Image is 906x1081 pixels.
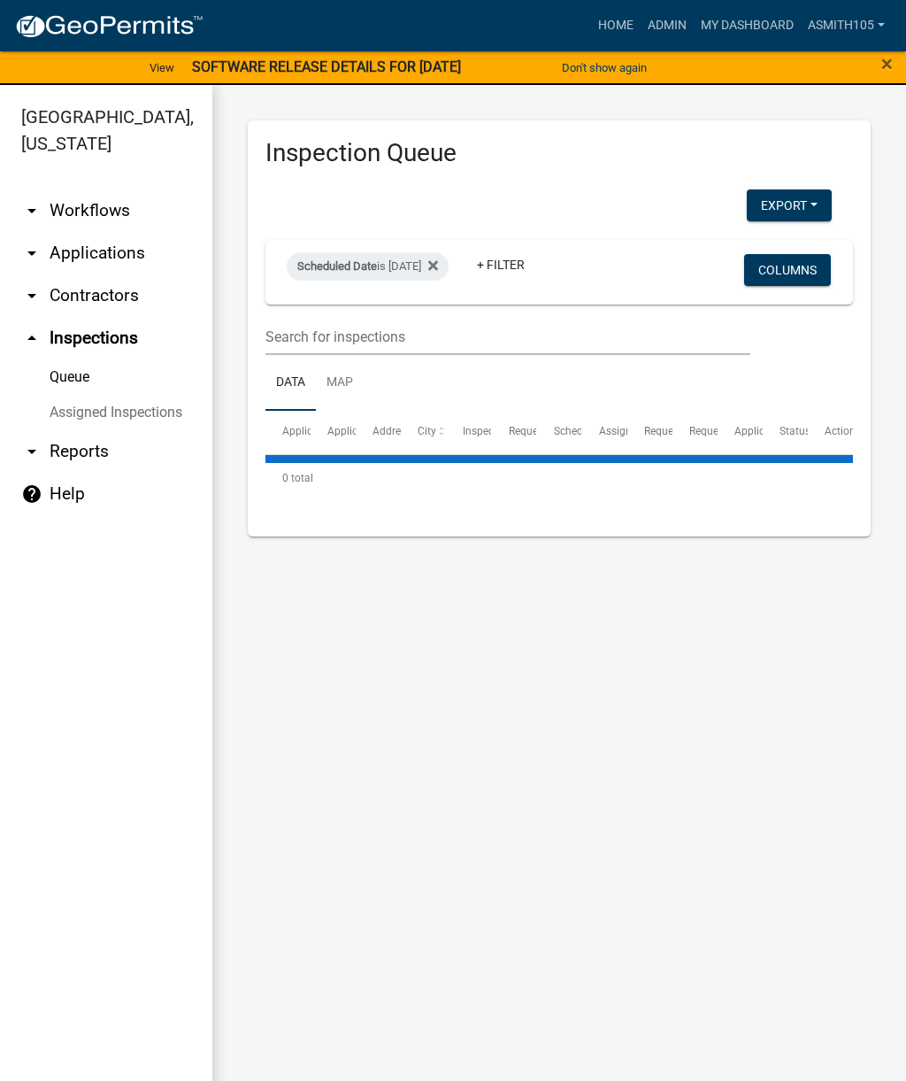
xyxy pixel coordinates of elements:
span: Application Type [327,425,408,437]
span: Application Description [734,425,846,437]
a: Home [591,9,641,42]
span: Status [779,425,810,437]
datatable-header-cell: Address [356,411,401,453]
span: Inspection Type [463,425,538,437]
a: My Dashboard [694,9,801,42]
a: Admin [641,9,694,42]
strong: SOFTWARE RELEASE DETAILS FOR [DATE] [192,58,461,75]
a: Data [265,355,316,412]
button: Columns [744,254,831,286]
datatable-header-cell: City [401,411,446,453]
i: arrow_drop_down [21,285,42,306]
i: help [21,483,42,505]
button: Close [881,53,893,74]
datatable-header-cell: Actions [808,411,853,453]
span: City [418,425,436,437]
datatable-header-cell: Application Description [718,411,763,453]
i: arrow_drop_up [21,328,42,349]
div: 0 total [265,456,853,500]
span: Requested Date [509,425,583,437]
span: Application [282,425,337,437]
datatable-header-cell: Application Type [311,411,356,453]
input: Search for inspections [265,319,750,355]
datatable-header-cell: Assigned Inspector [581,411,626,453]
i: arrow_drop_down [21,200,42,221]
datatable-header-cell: Requestor Name [627,411,672,453]
datatable-header-cell: Application [265,411,311,453]
span: Assigned Inspector [599,425,690,437]
i: arrow_drop_down [21,441,42,462]
span: Scheduled Time [554,425,630,437]
div: is [DATE] [287,252,449,281]
datatable-header-cell: Status [763,411,808,453]
span: Requestor Phone [689,425,771,437]
datatable-header-cell: Requestor Phone [672,411,718,453]
button: Export [747,189,832,221]
a: + Filter [463,249,539,281]
datatable-header-cell: Scheduled Time [536,411,581,453]
datatable-header-cell: Inspection Type [446,411,491,453]
a: View [142,53,181,82]
span: Requestor Name [644,425,724,437]
span: × [881,51,893,76]
a: asmith105 [801,9,892,42]
datatable-header-cell: Requested Date [491,411,536,453]
span: Scheduled Date [297,259,377,273]
a: Map [316,355,364,412]
span: Actions [825,425,861,437]
span: Address [372,425,411,437]
h3: Inspection Queue [265,138,853,168]
i: arrow_drop_down [21,243,42,264]
button: Don't show again [555,53,654,82]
